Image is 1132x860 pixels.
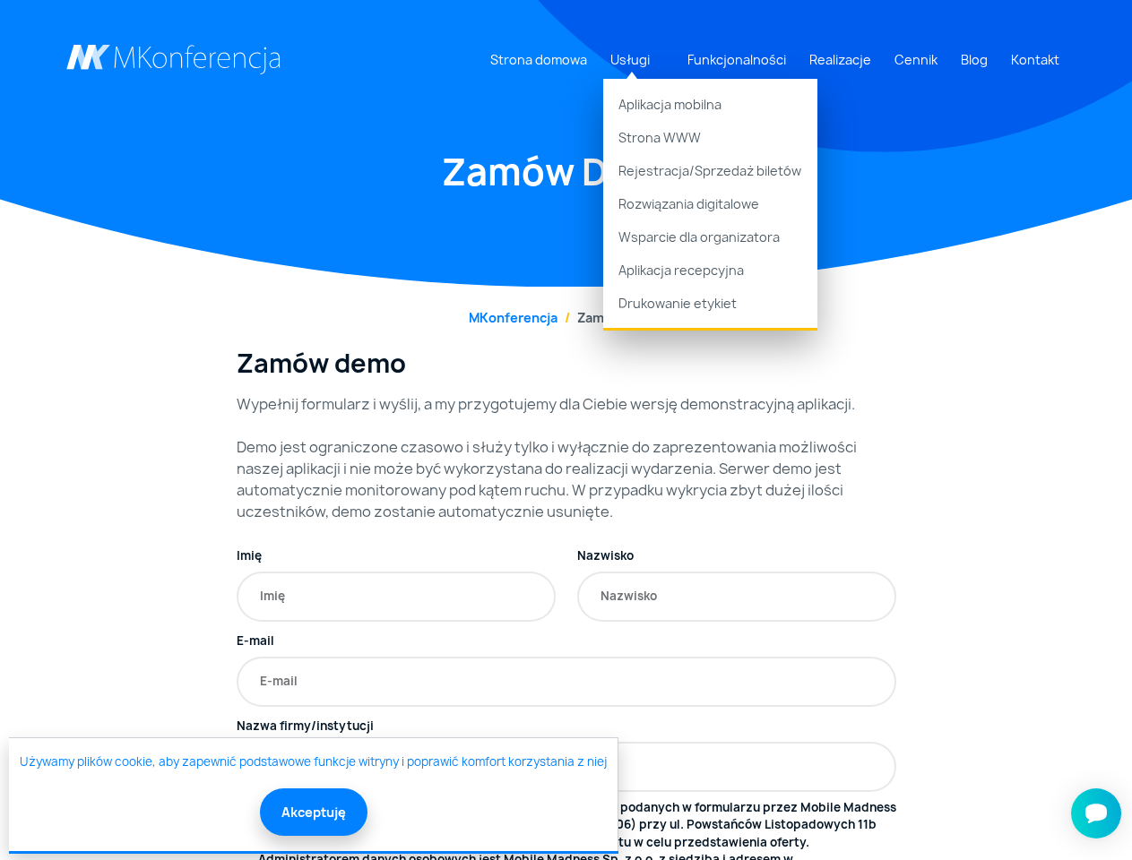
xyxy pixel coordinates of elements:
[1004,43,1067,76] a: Kontakt
[577,572,896,622] input: Nazwisko
[483,43,594,76] a: Strona domowa
[557,308,663,327] li: Zamów DEMO
[680,43,793,76] a: Funkcjonalności
[469,309,557,326] a: MKonferencja
[237,436,896,522] p: Demo jest ograniczone czasowo i służy tylko i wyłącznie do zaprezentowania możliwości naszej apli...
[603,121,817,154] a: Strona WWW
[260,788,367,836] button: Akceptuję
[66,148,1067,196] h1: Zamów DEMO
[603,79,817,121] a: Aplikacja mobilna
[887,43,945,76] a: Cennik
[237,547,262,565] label: Imię
[237,348,896,379] h3: Zamów demo
[237,718,374,735] label: Nazwa firmy/instytucji
[237,632,274,650] label: E-mail
[66,308,1067,327] nav: breadcrumb
[954,43,995,76] a: Blog
[237,572,556,622] input: Imię
[603,187,817,220] a: Rozwiązania digitalowe
[603,254,817,287] a: Aplikacja recepcyjna
[603,154,817,187] a: Rejestracja/Sprzedaż biletów
[1071,788,1121,838] iframe: Smartsupp widget button
[237,657,896,707] input: E-mail
[802,43,878,76] a: Realizacje
[603,287,817,329] a: Drukowanie etykiet
[603,220,817,254] a: Wsparcie dla organizatora
[20,753,607,771] a: Używamy plików cookie, aby zapewnić podstawowe funkcje witryny i poprawić komfort korzystania z niej
[577,547,634,565] label: Nazwisko
[603,43,657,76] a: Usługi
[237,393,896,415] p: Wypełnij formularz i wyślij, a my przygotujemy dla Ciebie wersję demonstracyjną aplikacji.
